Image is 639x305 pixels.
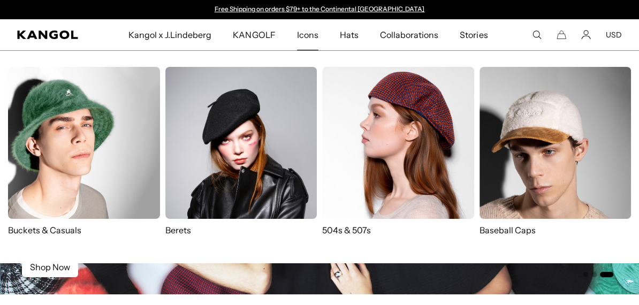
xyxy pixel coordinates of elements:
a: Free Shipping on orders $79+ to the Continental [GEOGRAPHIC_DATA] [215,5,425,13]
span: Icons [297,19,318,50]
a: Icons [286,19,329,50]
a: Baseball Caps [480,67,632,247]
span: KANGOLF [233,19,275,50]
a: KANGOLF [222,19,286,50]
a: Buckets & Casuals [8,67,160,236]
a: Stories [449,19,498,50]
a: 504s & 507s [322,67,474,236]
span: Kangol x J.Lindeberg [128,19,212,50]
p: Buckets & Casuals [8,224,160,236]
ul: Select a slide to show [582,270,613,278]
button: Go to slide 1 [583,272,588,277]
a: Kangol [17,30,84,39]
p: 504s & 507s [322,224,474,236]
a: Account [581,30,591,40]
span: Hats [340,19,359,50]
p: Baseball Caps [480,224,632,236]
a: Berets [165,67,317,236]
a: Collaborations [369,19,449,50]
a: Hats [329,19,369,50]
slideshow-component: Announcement bar [209,5,430,14]
button: Go to slide 2 [591,272,597,277]
button: Go to slide 3 [600,272,613,277]
summary: Search here [532,30,542,40]
p: Berets [165,224,317,236]
div: 1 of 2 [209,5,430,14]
span: Stories [460,19,488,50]
a: Kangol x J.Lindeberg [118,19,223,50]
span: Collaborations [380,19,438,50]
button: Cart [557,30,566,40]
div: Announcement [209,5,430,14]
a: Shop Now [22,257,78,277]
button: USD [606,30,622,40]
